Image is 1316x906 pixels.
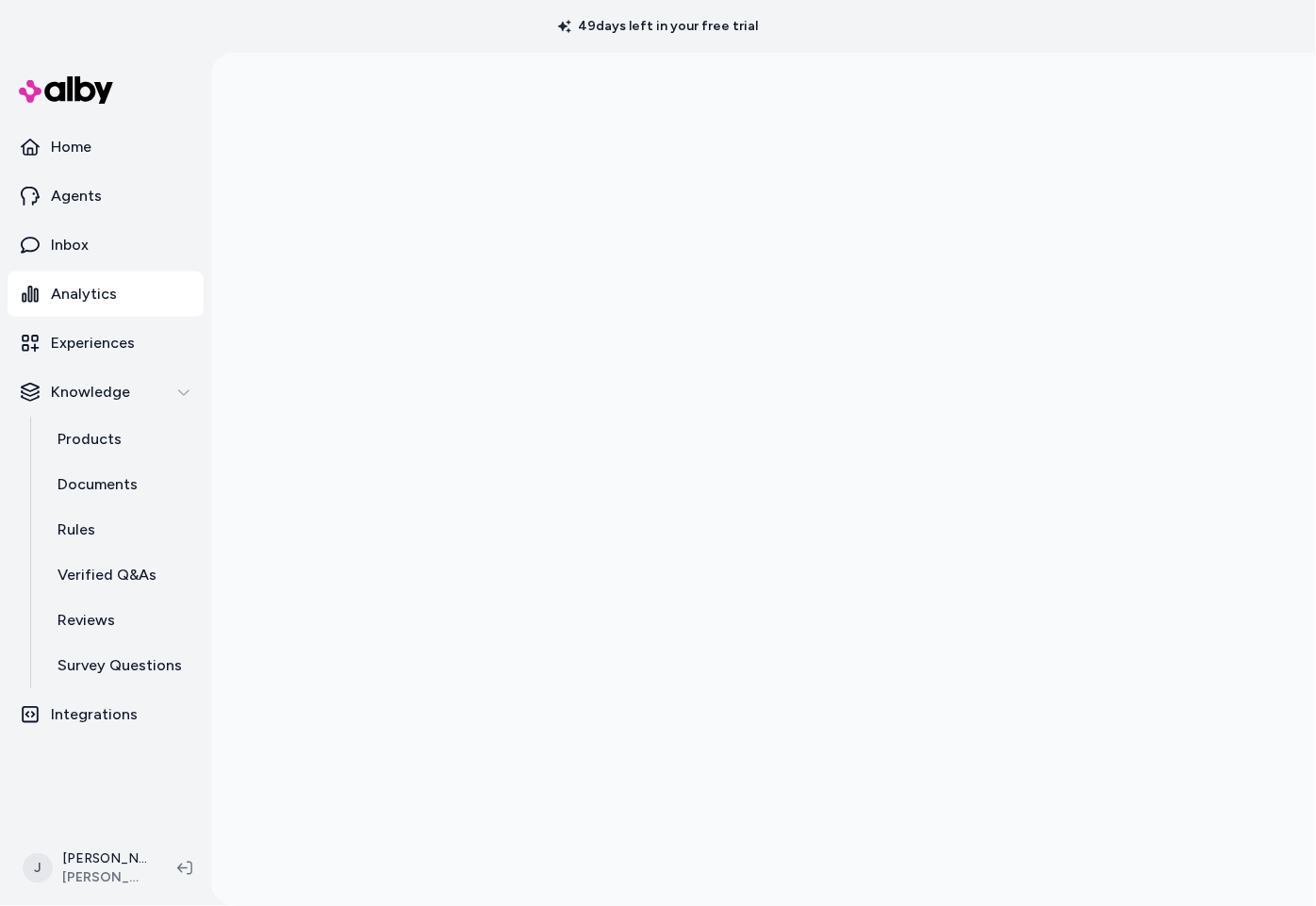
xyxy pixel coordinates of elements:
[8,272,204,317] a: Analytics
[62,849,147,868] p: [PERSON_NAME]
[39,507,204,552] a: Rules
[39,643,204,688] a: Survey Questions
[39,462,204,507] a: Documents
[8,370,204,415] button: Knowledge
[58,654,182,677] p: Survey Questions
[58,519,95,541] p: Rules
[39,552,204,598] a: Verified Q&As
[51,185,102,207] p: Agents
[51,283,117,305] p: Analytics
[51,234,89,256] p: Inbox
[11,838,162,898] button: J[PERSON_NAME][PERSON_NAME]
[51,136,91,158] p: Home
[547,17,770,36] p: 49 days left in your free trial
[8,173,204,219] a: Agents
[51,381,130,404] p: Knowledge
[8,692,204,737] a: Integrations
[39,598,204,643] a: Reviews
[62,868,147,887] span: [PERSON_NAME]
[58,428,122,451] p: Products
[8,124,204,170] a: Home
[19,76,113,104] img: alby Logo
[51,332,135,354] p: Experiences
[39,417,204,462] a: Products
[58,564,156,586] p: Verified Q&As
[51,703,138,726] p: Integrations
[8,222,204,268] a: Inbox
[23,853,53,883] span: J
[58,609,115,632] p: Reviews
[8,321,204,366] a: Experiences
[58,473,138,496] p: Documents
